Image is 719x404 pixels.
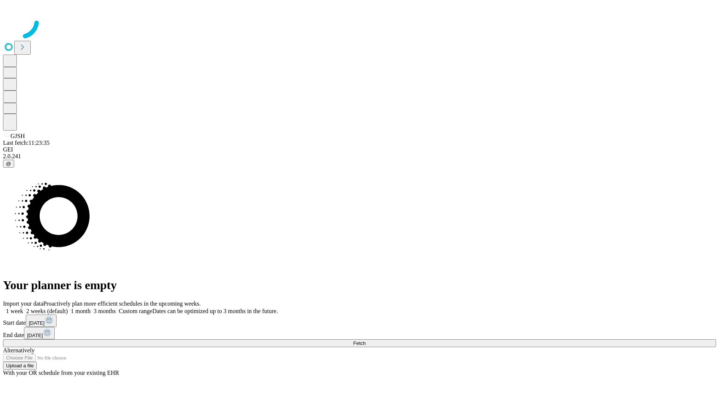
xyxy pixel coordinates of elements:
[71,308,91,314] span: 1 month
[3,339,716,347] button: Fetch
[152,308,278,314] span: Dates can be optimized up to 3 months in the future.
[26,315,57,327] button: [DATE]
[26,308,68,314] span: 2 weeks (default)
[3,278,716,292] h1: Your planner is empty
[3,153,716,160] div: 2.0.241
[94,308,116,314] span: 3 months
[353,340,365,346] span: Fetch
[6,161,11,166] span: @
[3,370,119,376] span: With your OR schedule from your existing EHR
[24,327,55,339] button: [DATE]
[10,133,25,139] span: GJSH
[3,315,716,327] div: Start date
[29,320,45,326] span: [DATE]
[27,333,43,338] span: [DATE]
[3,160,14,168] button: @
[119,308,152,314] span: Custom range
[43,300,201,307] span: Proactively plan more efficient schedules in the upcoming weeks.
[6,308,23,314] span: 1 week
[3,327,716,339] div: End date
[3,140,49,146] span: Last fetch: 11:23:35
[3,146,716,153] div: GEI
[3,347,34,353] span: Alternatively
[3,362,37,370] button: Upload a file
[3,300,43,307] span: Import your data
